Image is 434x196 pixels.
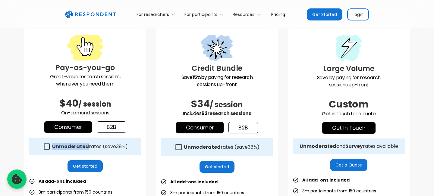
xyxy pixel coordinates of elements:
p: On-demand sessions [29,109,141,117]
a: Get a Quote [330,159,367,171]
div: Resources [233,11,254,17]
a: get in touch [322,122,376,134]
span: Custom [329,97,369,111]
strong: 15% [192,74,201,81]
p: Save by paying for research sessions up-front [293,74,405,89]
strong: Unmoderated [184,144,221,151]
h3: Credit Bundle [161,63,273,74]
div: Resources [229,7,266,21]
a: Get started [68,160,103,172]
span: $40 [59,96,78,110]
h3: Pay-as-you-go [29,62,141,73]
span: 38% [116,143,125,150]
span: 63 [201,110,207,117]
img: Untitled UI logotext [65,11,116,18]
strong: Unmoderated [52,143,89,150]
strong: All add-ons included [170,179,218,185]
div: For participants [184,11,217,17]
a: b2b [228,122,258,133]
span: $34 [191,97,210,110]
p: Save by paying for research sessions up-front [161,74,273,88]
a: b2b [97,121,126,133]
h3: Large Volume [293,63,405,74]
span: / session [78,99,111,109]
p: Great-value research sessions, whenever you need them [29,73,141,88]
strong: All add-ons included [302,177,350,183]
div: and rates available [300,143,398,149]
a: home [65,11,116,18]
p: Get in touch for a quote [293,110,405,117]
span: 38% [248,144,257,151]
div: For participants [181,7,229,21]
span: / session [210,100,243,110]
a: Consumer [44,121,92,133]
span: research sessions [207,110,251,117]
a: Login [347,8,369,20]
strong: Survey [345,143,363,150]
a: Consumer [176,122,224,133]
div: rates (save ) [184,144,259,150]
a: Get started [200,161,235,173]
div: For researchers [137,11,169,17]
a: Pricing [266,7,290,21]
li: 3m participants from 150 countries [293,187,376,195]
p: Includes [161,110,273,117]
strong: Unmoderated [300,143,336,150]
strong: All add-ons included [39,178,86,184]
div: For researchers [133,7,181,21]
div: rates (save ) [52,144,128,150]
a: Get Started [307,8,342,20]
